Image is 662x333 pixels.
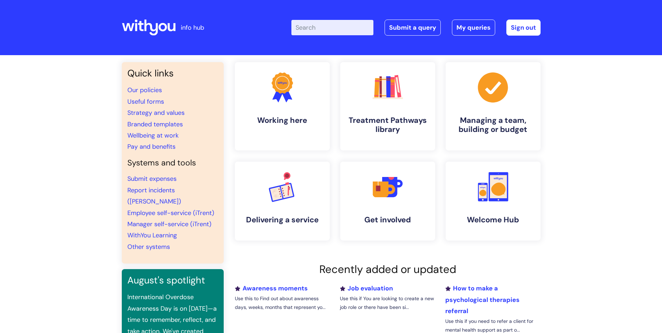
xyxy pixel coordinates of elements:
a: Manager self-service (iTrent) [127,220,211,228]
p: Use this to Find out about awareness days, weeks, months that represent yo... [235,294,330,312]
a: Employee self-service (iTrent) [127,209,214,217]
a: Welcome Hub [446,162,541,240]
a: Get involved [340,162,435,240]
a: My queries [452,20,495,36]
a: Submit expenses [127,175,177,183]
h2: Recently added or updated [235,263,541,276]
a: Awareness moments [235,284,308,293]
a: Wellbeing at work [127,131,179,140]
p: info hub [181,22,204,33]
a: Submit a query [385,20,441,36]
h4: Delivering a service [240,215,324,224]
p: Use this if You are looking to create a new job role or there have been si... [340,294,435,312]
div: | - [291,20,541,36]
a: Useful forms [127,97,164,106]
input: Search [291,20,373,35]
a: Strategy and values [127,109,185,117]
a: Our policies [127,86,162,94]
h4: Treatment Pathways library [346,116,430,134]
h4: Working here [240,116,324,125]
a: Branded templates [127,120,183,128]
h4: Get involved [346,215,430,224]
a: Working here [235,62,330,150]
a: Treatment Pathways library [340,62,435,150]
h3: Quick links [127,68,218,79]
h4: Systems and tools [127,158,218,168]
a: Managing a team, building or budget [446,62,541,150]
a: Job evaluation [340,284,393,293]
a: How to make a psychological therapies referral [445,284,520,315]
a: Other systems [127,243,170,251]
h4: Welcome Hub [451,215,535,224]
a: Report incidents ([PERSON_NAME]) [127,186,181,206]
a: Delivering a service [235,162,330,240]
a: Sign out [506,20,541,36]
a: WithYou Learning [127,231,177,239]
a: Pay and benefits [127,142,176,151]
h3: August's spotlight [127,275,218,286]
h4: Managing a team, building or budget [451,116,535,134]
